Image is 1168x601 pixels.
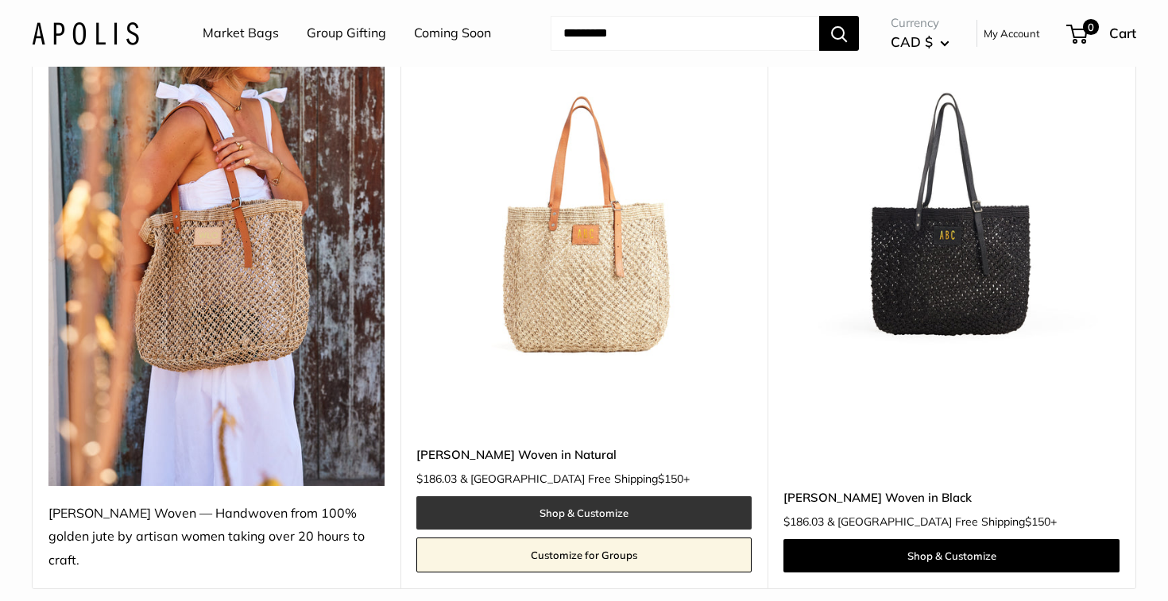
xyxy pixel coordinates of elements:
a: Shop & Customize [783,539,1120,572]
img: Mercado Woven in Natural [416,38,752,374]
a: Mercado Woven in NaturalMercado Woven in Natural [416,38,752,374]
img: Apolis [32,21,139,44]
a: Mercado Woven in BlackMercado Woven in Black [783,38,1120,374]
span: $150 [658,472,683,486]
span: $150 [1025,514,1050,529]
span: 0 [1083,19,1099,35]
div: [PERSON_NAME] Woven — Handwoven from 100% golden jute by artisan women taking over 20 hours to cr... [48,502,385,573]
button: Search [819,16,859,51]
a: Customize for Groups [416,537,752,572]
a: My Account [984,24,1040,43]
img: Mercado Woven — Handwoven from 100% golden jute by artisan women taking over 20 hours to craft. [48,38,385,486]
a: Market Bags [203,21,279,45]
a: Group Gifting [307,21,386,45]
span: & [GEOGRAPHIC_DATA] Free Shipping + [827,516,1057,527]
span: CAD $ [891,33,933,50]
input: Search... [551,16,819,51]
a: [PERSON_NAME] Woven in Black [783,488,1120,507]
span: $186.03 [783,516,824,527]
img: Mercado Woven in Black [783,38,1120,374]
span: Cart [1109,25,1136,41]
a: Coming Soon [414,21,491,45]
a: Shop & Customize [416,496,752,530]
a: [PERSON_NAME] Woven in Natural [416,445,752,464]
span: Currency [891,12,949,34]
a: 0 Cart [1068,21,1136,46]
button: CAD $ [891,29,949,55]
span: & [GEOGRAPHIC_DATA] Free Shipping + [460,473,690,484]
span: $186.03 [416,473,457,484]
